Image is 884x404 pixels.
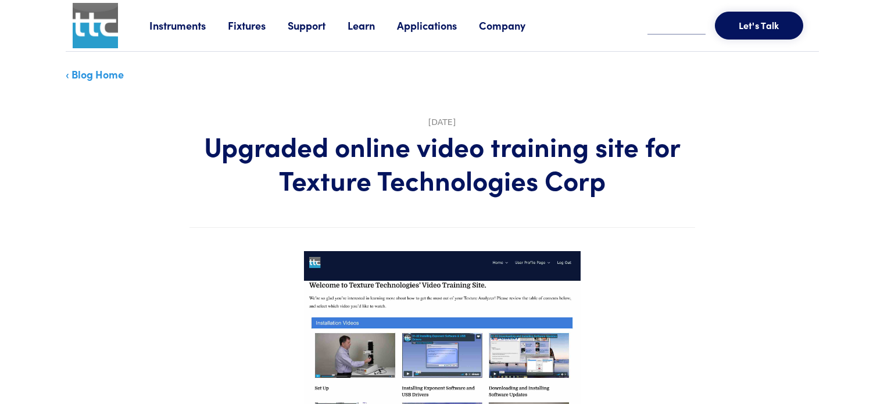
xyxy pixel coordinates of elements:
a: Instruments [149,18,228,33]
time: [DATE] [428,117,456,127]
a: ‹ Blog Home [66,67,124,81]
button: Let's Talk [715,12,803,40]
a: Company [479,18,547,33]
h1: Upgraded online video training site for Texture Technologies Corp [189,129,695,196]
img: ttc_logo_1x1_v1.0.png [73,3,118,48]
a: Applications [397,18,479,33]
a: Learn [348,18,397,33]
a: Support [288,18,348,33]
a: Fixtures [228,18,288,33]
